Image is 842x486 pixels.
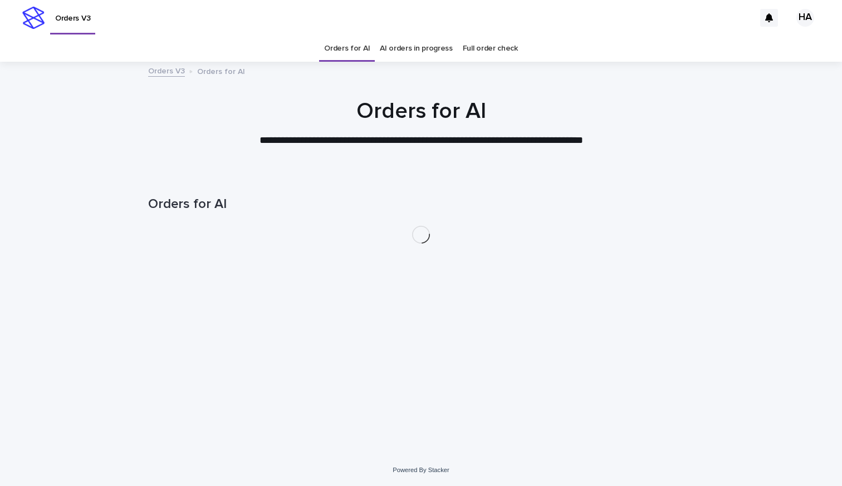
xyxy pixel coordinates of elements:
a: Orders for AI [324,36,370,62]
h1: Orders for AI [148,196,694,212]
a: Powered By Stacker [393,467,449,473]
a: Orders V3 [148,64,185,77]
p: Orders for AI [197,65,245,77]
a: AI orders in progress [380,36,453,62]
img: stacker-logo-s-only.png [22,7,45,29]
h1: Orders for AI [148,98,694,125]
a: Full order check [463,36,518,62]
div: HA [796,9,814,27]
